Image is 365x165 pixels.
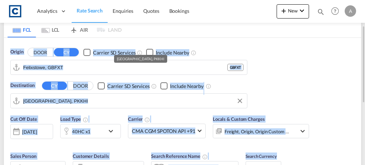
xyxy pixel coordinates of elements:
[65,22,93,37] md-tab-item: AIR
[37,7,57,15] span: Analytics
[117,55,165,63] div: [GEOGRAPHIC_DATA], PKKHI
[10,116,37,122] span: Cut Off Date
[227,64,243,71] div: GBFXT
[151,153,208,159] span: Search Reference Name
[107,83,150,90] div: Carrier SD Services
[42,82,67,90] button: CY
[277,4,309,19] button: icon-plus 400-fgNewicon-chevron-down
[11,60,247,74] md-input-container: Felixstowe, GBFXT
[54,48,79,56] button: CY
[107,127,119,135] md-icon: icon-chevron-down
[169,8,189,14] span: Bookings
[28,48,53,57] button: DOOR
[191,50,196,56] md-icon: Unchecked: Ignores neighbouring ports when fetching rates.Checked : Includes neighbouring ports w...
[345,5,356,17] div: A
[279,8,306,14] span: New
[23,62,227,73] input: Search by Port
[83,48,135,56] md-checkbox: Checkbox No Ink
[143,8,159,14] span: Quotes
[225,127,289,136] div: Freight Origin Origin Custom Factory Stuffing
[68,82,93,90] button: DOOR
[11,94,247,108] md-input-container: Karachi, PKKHI
[7,22,36,37] md-tab-item: FCL
[77,7,103,14] span: Rate Search
[36,22,65,37] md-tab-item: LCL
[156,49,189,56] div: Include Nearby
[10,153,36,159] span: Sales Person
[137,50,143,56] md-icon: Unchecked: Search for CY (Container Yard) services for all selected carriers.Checked : Search for...
[93,49,135,56] div: Carrier SD Services
[298,127,307,135] md-icon: icon-chevron-down
[206,83,211,89] md-icon: Unchecked: Ignores neighbouring ports when fetching rates.Checked : Includes neighbouring ports w...
[60,124,121,138] div: 40HC x1icon-chevron-down
[7,3,23,19] img: 1fdb9190129311efbfaf67cbb4249bed.jpeg
[72,127,91,136] div: 40HC x1
[279,6,288,15] md-icon: icon-plus 400-fg
[151,83,157,89] md-icon: Unchecked: Search for CY (Container Yard) services for all selected carriers.Checked : Search for...
[213,116,265,122] span: Locals & Custom Charges
[235,96,245,106] button: Clear Input
[98,82,150,89] md-checkbox: Checkbox No Ink
[113,8,133,14] span: Enquiries
[298,6,306,15] md-icon: icon-chevron-down
[317,8,325,19] div: icon-magnify
[144,117,150,123] md-icon: The selected Trucker/Carrierwill be displayed in the rate results If the rates are from another f...
[10,138,16,148] md-datepicker: Select
[10,48,23,56] span: Origin
[83,117,88,123] md-icon: icon-information-outline
[73,153,109,159] span: Customer Details
[132,128,195,135] span: CMA CGM SPOTON API +91
[202,154,208,160] md-icon: Your search will be saved by the below given name
[329,5,341,17] span: Help
[170,83,204,90] div: Include Nearby
[317,8,325,16] md-icon: icon-magnify
[70,26,78,31] md-icon: icon-airplane
[7,22,122,37] md-pagination-wrapper: Use the left and right arrow keys to navigate between tabs
[213,124,309,138] div: Freight Origin Origin Custom Factory Stuffingicon-chevron-down
[146,48,189,56] md-checkbox: Checkbox No Ink
[329,5,345,18] div: Help
[246,154,277,159] span: Search Currency
[10,82,35,89] span: Destination
[160,82,204,89] md-checkbox: Checkbox No Ink
[60,116,88,122] span: Load Type
[128,116,150,122] span: Carrier
[10,124,53,139] div: [DATE]
[23,96,243,106] input: Search by Port
[22,129,37,135] div: [DATE]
